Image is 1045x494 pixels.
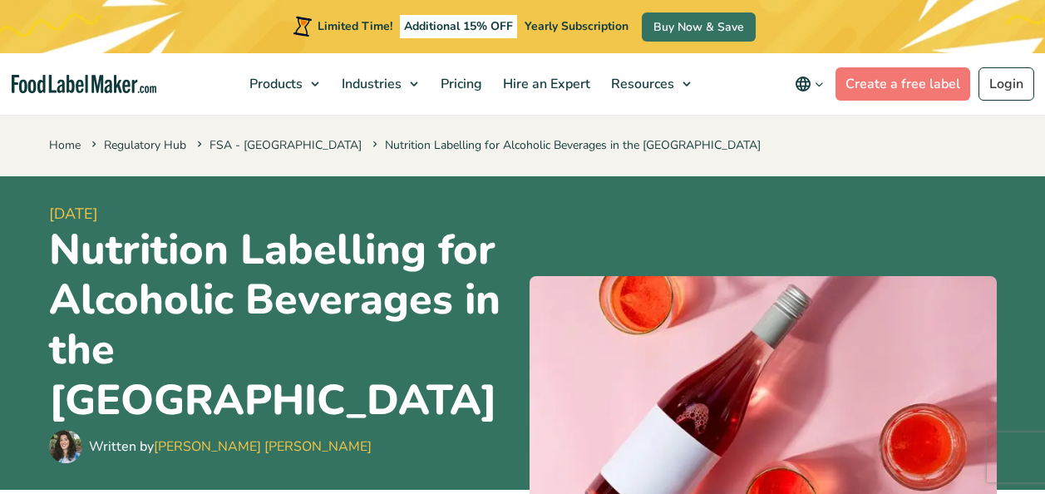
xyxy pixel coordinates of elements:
h1: Nutrition Labelling for Alcoholic Beverages in the [GEOGRAPHIC_DATA] [49,225,516,426]
a: FSA - [GEOGRAPHIC_DATA] [209,137,362,153]
a: Resources [601,53,699,115]
a: Hire an Expert [493,53,597,115]
a: Products [239,53,328,115]
a: Create a free label [836,67,970,101]
span: Limited Time! [318,18,392,34]
span: Pricing [436,75,484,93]
span: Hire an Expert [498,75,592,93]
span: Products [244,75,304,93]
span: Additional 15% OFF [400,15,517,38]
a: Login [978,67,1034,101]
span: Industries [337,75,403,93]
span: [DATE] [49,203,516,225]
a: Home [49,137,81,153]
div: Written by [89,437,372,457]
span: Resources [606,75,676,93]
a: Pricing [431,53,489,115]
a: Buy Now & Save [642,12,756,42]
a: Regulatory Hub [104,137,186,153]
a: [PERSON_NAME] [PERSON_NAME] [154,437,372,456]
img: Maria Abi Hanna - Food Label Maker [49,430,82,463]
a: Industries [332,53,426,115]
span: Nutrition Labelling for Alcoholic Beverages in the [GEOGRAPHIC_DATA] [369,137,761,153]
span: Yearly Subscription [525,18,628,34]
